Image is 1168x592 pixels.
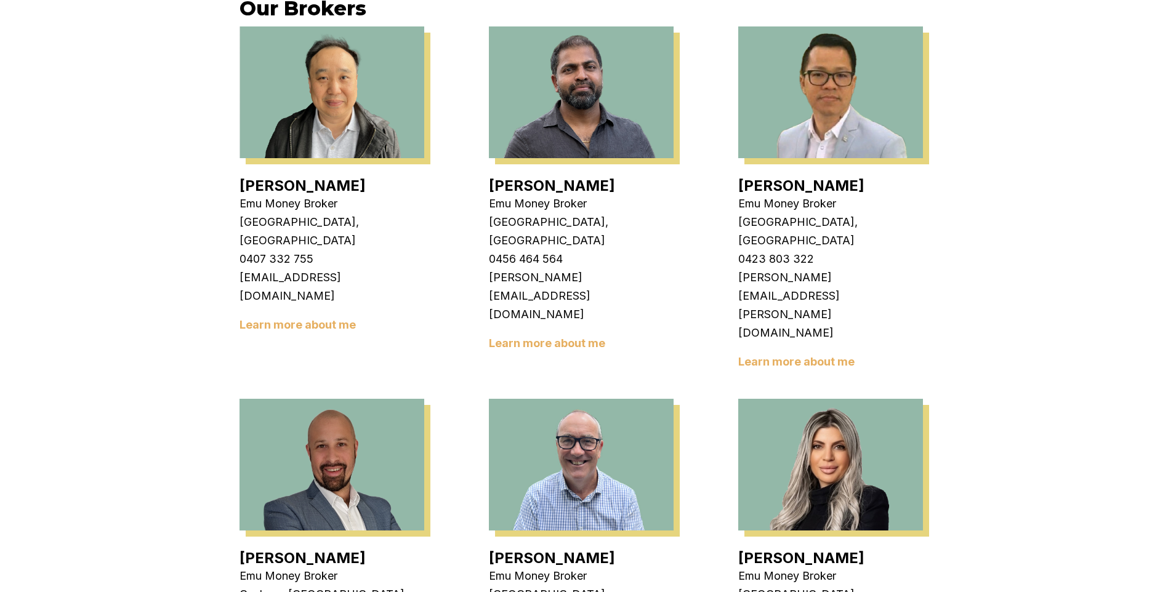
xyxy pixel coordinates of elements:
p: Emu Money Broker [738,194,923,213]
img: Adam Howell [489,399,674,530]
p: [EMAIL_ADDRESS][DOMAIN_NAME] [240,268,424,305]
p: Emu Money Broker [240,194,424,213]
a: [PERSON_NAME] [240,177,366,194]
a: Learn more about me [489,337,605,350]
a: [PERSON_NAME] [489,177,615,194]
p: [GEOGRAPHIC_DATA], [GEOGRAPHIC_DATA] [240,213,424,250]
img: Evette Abdo [738,399,923,530]
p: 0407 332 755 [240,250,424,268]
p: [PERSON_NAME][EMAIL_ADDRESS][PERSON_NAME][DOMAIN_NAME] [738,268,923,342]
p: Emu Money Broker [738,567,923,585]
img: Eujin Ooi [240,26,424,158]
p: [GEOGRAPHIC_DATA], [GEOGRAPHIC_DATA] [489,213,674,250]
p: [PERSON_NAME][EMAIL_ADDRESS][DOMAIN_NAME] [489,268,674,324]
p: 0423 803 322 [738,250,923,268]
p: Emu Money Broker [489,194,674,213]
img: Krish Babu [489,26,674,158]
a: [PERSON_NAME] [489,549,615,567]
a: [PERSON_NAME] [738,177,864,194]
p: Emu Money Broker [240,567,424,585]
img: Brad Hearns [240,399,424,530]
a: [PERSON_NAME] [738,549,864,567]
a: Learn more about me [738,355,855,368]
p: Emu Money Broker [489,567,674,585]
p: [GEOGRAPHIC_DATA], [GEOGRAPHIC_DATA] [738,213,923,250]
img: Steven Nguyen [738,26,923,158]
a: Learn more about me [240,318,356,331]
p: 0456 464 564 [489,250,674,268]
a: [PERSON_NAME] [240,549,366,567]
